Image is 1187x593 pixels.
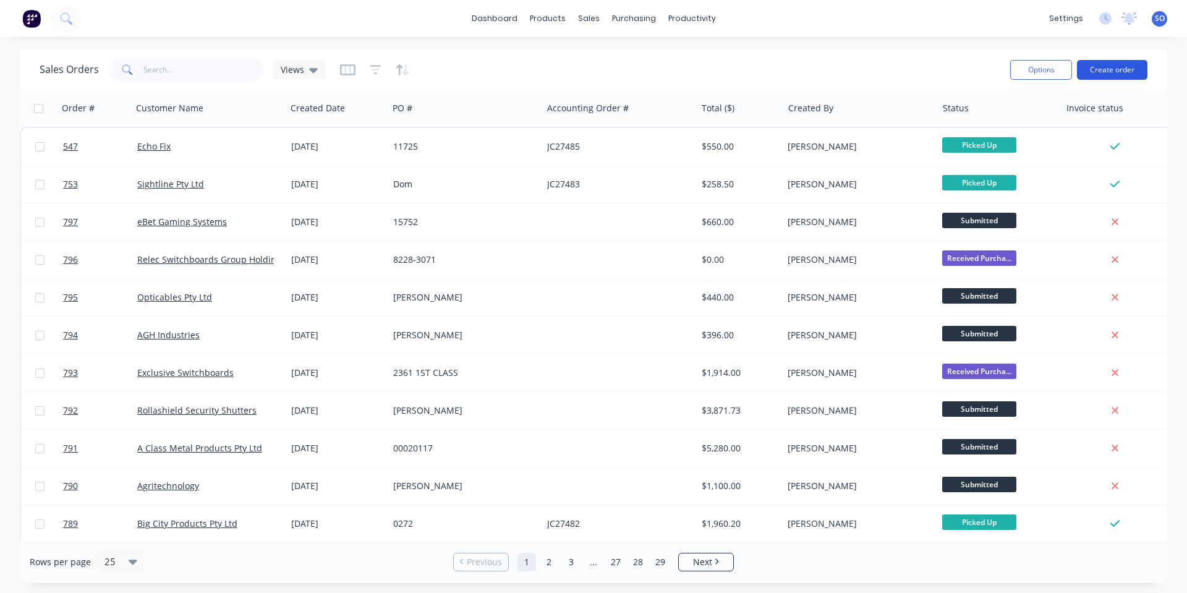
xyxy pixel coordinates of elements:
[702,102,734,114] div: Total ($)
[393,329,530,341] div: [PERSON_NAME]
[702,367,774,379] div: $1,914.00
[942,364,1016,379] span: Received Purcha...
[788,140,925,153] div: [PERSON_NAME]
[393,140,530,153] div: 11725
[63,505,137,542] a: 789
[606,553,625,571] a: Page 27
[291,216,383,228] div: [DATE]
[393,102,412,114] div: PO #
[393,518,530,530] div: 0272
[662,9,722,28] div: productivity
[942,250,1016,266] span: Received Purcha...
[63,166,137,203] a: 753
[702,329,774,341] div: $396.00
[40,64,99,75] h1: Sales Orders
[547,178,684,190] div: JC27483
[788,178,925,190] div: [PERSON_NAME]
[702,518,774,530] div: $1,960.20
[393,367,530,379] div: 2361 1ST CLASS
[63,392,137,429] a: 792
[679,556,733,568] a: Next page
[788,329,925,341] div: [PERSON_NAME]
[136,102,203,114] div: Customer Name
[943,102,969,114] div: Status
[466,9,524,28] a: dashboard
[702,291,774,304] div: $440.00
[1043,9,1089,28] div: settings
[788,404,925,417] div: [PERSON_NAME]
[137,140,171,152] a: Echo Fix
[291,518,383,530] div: [DATE]
[63,367,78,379] span: 793
[63,354,137,391] a: 793
[137,291,212,303] a: Opticables Pty Ltd
[788,254,925,266] div: [PERSON_NAME]
[788,216,925,228] div: [PERSON_NAME]
[393,178,530,190] div: Dom
[62,102,95,114] div: Order #
[942,288,1016,304] span: Submitted
[63,518,78,530] span: 789
[393,442,530,454] div: 00020117
[606,9,662,28] div: purchasing
[562,553,581,571] a: Page 3
[63,430,137,467] a: 791
[63,317,137,354] a: 794
[629,553,647,571] a: Page 28
[63,216,78,228] span: 797
[788,102,833,114] div: Created By
[788,367,925,379] div: [PERSON_NAME]
[942,477,1016,492] span: Submitted
[137,329,200,341] a: AGH Industries
[137,367,234,378] a: Exclusive Switchboards
[393,404,530,417] div: [PERSON_NAME]
[693,556,712,568] span: Next
[63,404,78,417] span: 792
[291,254,383,266] div: [DATE]
[702,254,774,266] div: $0.00
[30,556,91,568] span: Rows per page
[63,254,78,266] span: 796
[291,367,383,379] div: [DATE]
[291,329,383,341] div: [DATE]
[137,442,262,454] a: A Class Metal Products Pty Ltd
[702,178,774,190] div: $258.50
[63,329,78,341] span: 794
[63,279,137,316] a: 795
[788,480,925,492] div: [PERSON_NAME]
[702,140,774,153] div: $550.00
[291,140,383,153] div: [DATE]
[942,401,1016,417] span: Submitted
[467,556,502,568] span: Previous
[143,58,264,82] input: Search...
[137,178,204,190] a: Sightline Pty Ltd
[291,404,383,417] div: [DATE]
[281,63,304,76] span: Views
[63,178,78,190] span: 753
[942,213,1016,228] span: Submitted
[942,137,1016,153] span: Picked Up
[547,140,684,153] div: JC27485
[393,216,530,228] div: 15752
[63,241,137,278] a: 796
[788,291,925,304] div: [PERSON_NAME]
[788,442,925,454] div: [PERSON_NAME]
[393,480,530,492] div: [PERSON_NAME]
[63,480,78,492] span: 790
[448,553,739,571] ul: Pagination
[63,203,137,241] a: 797
[702,442,774,454] div: $5,280.00
[63,140,78,153] span: 547
[584,553,603,571] a: Jump forward
[137,480,199,492] a: Agritechnology
[137,404,257,416] a: Rollashield Security Shutters
[22,9,41,28] img: Factory
[137,518,237,529] a: Big City Products Pty Ltd
[63,467,137,505] a: 790
[702,216,774,228] div: $660.00
[1010,60,1072,80] button: Options
[1155,13,1165,24] span: SO
[517,553,536,571] a: Page 1 is your current page
[942,175,1016,190] span: Picked Up
[63,291,78,304] span: 795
